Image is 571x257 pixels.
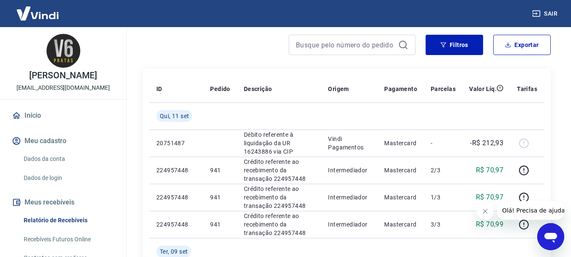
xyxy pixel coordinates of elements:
[156,193,197,202] p: 224957448
[244,130,315,156] p: Débito referente à liquidação da UR 16243886 via CIP
[156,166,197,174] p: 224957448
[384,85,417,93] p: Pagamento
[384,139,417,147] p: Mastercard
[46,34,80,68] img: 44dffe1c-ccf1-4b28-9f84-3fef99e46fe9.jpeg
[244,85,272,93] p: Descrição
[328,85,349,93] p: Origem
[530,6,561,22] button: Sair
[244,212,315,237] p: Crédito referente ao recebimento da transação 224957448
[10,132,116,150] button: Meu cadastro
[210,166,230,174] p: 941
[20,231,116,248] a: Recebíveis Futuros Online
[426,35,483,55] button: Filtros
[156,85,162,93] p: ID
[431,220,456,229] p: 3/3
[20,150,116,168] a: Dados da conta
[517,85,537,93] p: Tarifas
[10,0,65,26] img: Vindi
[160,247,188,256] span: Ter, 09 set
[328,193,371,202] p: Intermediador
[328,166,371,174] p: Intermediador
[210,85,230,93] p: Pedido
[328,135,371,152] p: Vindi Pagamentos
[156,139,197,147] p: 20751487
[156,220,197,229] p: 224957448
[470,138,503,148] p: -R$ 212,93
[10,106,116,125] a: Início
[537,223,564,250] iframe: Botão para abrir a janela de mensagens
[210,220,230,229] p: 941
[20,212,116,229] a: Relatório de Recebíveis
[384,220,417,229] p: Mastercard
[210,193,230,202] p: 941
[29,71,97,80] p: [PERSON_NAME]
[328,220,371,229] p: Intermediador
[160,112,189,120] span: Qui, 11 set
[384,193,417,202] p: Mastercard
[431,166,456,174] p: 2/3
[476,219,503,229] p: R$ 70,99
[384,166,417,174] p: Mastercard
[296,39,395,51] input: Busque pelo número do pedido
[493,35,551,55] button: Exportar
[477,203,494,220] iframe: Fechar mensagem
[497,201,564,220] iframe: Mensagem da empresa
[16,83,110,92] p: [EMAIL_ADDRESS][DOMAIN_NAME]
[476,192,503,202] p: R$ 70,97
[431,85,456,93] p: Parcelas
[5,6,71,13] span: Olá! Precisa de ajuda?
[431,193,456,202] p: 1/3
[431,139,456,147] p: -
[469,85,497,93] p: Valor Líq.
[244,185,315,210] p: Crédito referente ao recebimento da transação 224957448
[10,193,116,212] button: Meus recebíveis
[20,169,116,187] a: Dados de login
[244,158,315,183] p: Crédito referente ao recebimento da transação 224957448
[476,165,503,175] p: R$ 70,97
